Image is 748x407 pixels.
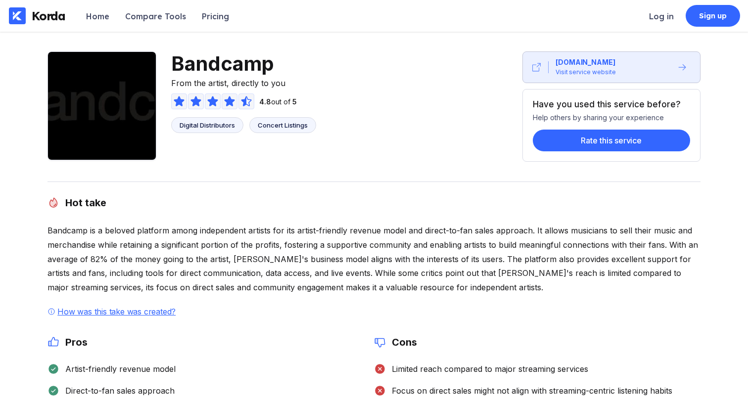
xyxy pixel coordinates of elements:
[259,97,271,106] span: 4.8
[47,224,701,295] div: Bandcamp is a beloved platform among independent artists for its artist-friendly revenue model an...
[386,386,672,396] div: Focus on direct sales might not align with streaming-centric listening habits
[649,11,674,21] div: Log in
[59,197,106,209] h2: Hot take
[59,336,88,348] h2: Pros
[59,364,176,374] div: Artist-friendly revenue model
[699,11,727,21] div: Sign up
[581,136,642,145] div: Rate this service
[386,336,417,348] h2: Cons
[533,122,690,151] a: Rate this service
[202,11,229,21] div: Pricing
[171,51,316,76] span: Bandcamp
[125,11,186,21] div: Compare Tools
[386,364,588,374] div: Limited reach compared to major streaming services
[292,97,297,106] span: 5
[522,51,701,83] button: [DOMAIN_NAME]Visit service website
[59,386,175,396] div: Direct-to-fan sales approach
[47,51,156,160] img: Bandcamp
[255,97,297,106] div: out of
[258,121,308,129] div: Concert Listings
[32,8,65,23] div: Korda
[55,307,178,317] div: How was this take was created?
[249,117,316,133] a: Concert Listings
[533,99,685,109] div: Have you used this service before?
[171,76,316,89] span: From the artist, directly to you
[533,109,690,122] div: Help others by sharing your experience
[556,57,615,67] div: [DOMAIN_NAME]
[180,121,235,129] div: Digital Distributors
[171,117,243,133] a: Digital Distributors
[556,67,616,77] div: Visit service website
[686,5,740,27] a: Sign up
[86,11,109,21] div: Home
